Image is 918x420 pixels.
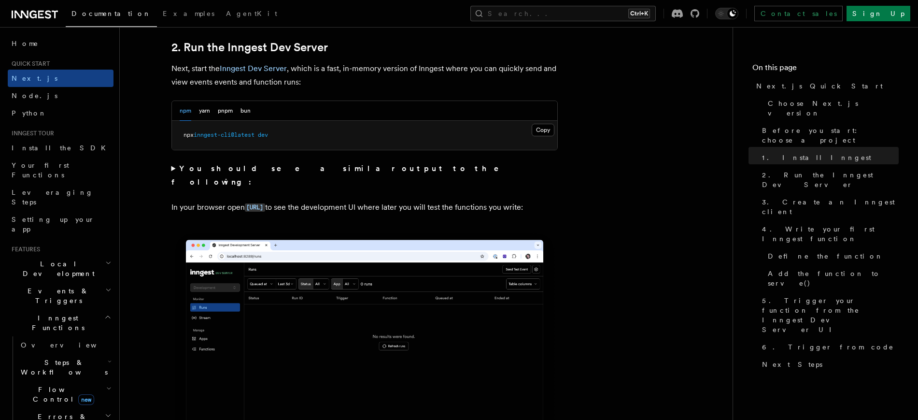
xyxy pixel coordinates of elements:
button: Events & Triggers [8,282,113,309]
span: Documentation [71,10,151,17]
h4: On this page [752,62,899,77]
span: 4. Write your first Inngest function [762,224,899,244]
button: Local Development [8,255,113,282]
a: Your first Functions [8,157,113,184]
span: Overview [21,341,120,349]
span: inngest-cli@latest [194,131,254,138]
a: 5. Trigger your function from the Inngest Dev Server UI [758,292,899,338]
span: Install the SDK [12,144,112,152]
a: 1. Install Inngest [758,149,899,166]
a: Add the function to serve() [764,265,899,292]
span: Python [12,109,47,117]
span: Steps & Workflows [17,358,108,377]
p: In your browser open to see the development UI where later you will test the functions you write: [171,201,558,215]
a: Install the SDK [8,139,113,157]
span: 3. Create an Inngest client [762,197,899,217]
button: Steps & Workflows [17,354,113,381]
button: Toggle dark mode [715,8,738,19]
a: 2. Run the Inngest Dev Server [758,166,899,193]
button: bun [240,101,251,121]
a: Next Steps [758,356,899,373]
button: npm [180,101,191,121]
button: pnpm [218,101,233,121]
span: dev [258,131,268,138]
span: Setting up your app [12,216,95,233]
a: Contact sales [754,6,843,21]
span: Next.js [12,74,57,82]
span: Next.js Quick Start [756,81,883,91]
span: Features [8,246,40,253]
span: Examples [163,10,214,17]
a: Node.js [8,87,113,104]
a: 6. Trigger from code [758,338,899,356]
a: Sign Up [847,6,910,21]
button: Copy [532,124,554,136]
summary: You should see a similar output to the following: [171,162,558,189]
kbd: Ctrl+K [628,9,650,18]
span: Leveraging Steps [12,188,93,206]
span: 6. Trigger from code [762,342,894,352]
span: Your first Functions [12,161,69,179]
a: Documentation [66,3,157,27]
span: Define the function [768,251,883,261]
span: Add the function to serve() [768,269,899,288]
strong: You should see a similar output to the following: [171,164,513,187]
a: Setting up your app [8,211,113,238]
span: Local Development [8,259,105,278]
a: [URL] [245,203,265,212]
button: Search...Ctrl+K [470,6,656,21]
span: Flow Control [17,385,106,404]
a: Inngest Dev Server [220,64,287,73]
span: Node.js [12,92,57,100]
span: Inngest Functions [8,313,104,333]
a: Choose Next.js version [764,95,899,122]
span: new [78,394,94,405]
a: AgentKit [220,3,283,26]
span: AgentKit [226,10,277,17]
a: Overview [17,336,113,354]
button: yarn [199,101,210,121]
button: Inngest Functions [8,309,113,336]
span: npx [184,131,194,138]
a: Leveraging Steps [8,184,113,211]
a: Define the function [764,247,899,265]
a: Home [8,35,113,52]
a: 4. Write your first Inngest function [758,220,899,247]
span: Inngest tour [8,130,54,137]
code: [URL] [245,203,265,212]
a: 3. Create an Inngest client [758,193,899,220]
span: Quick start [8,60,50,68]
a: Examples [157,3,220,26]
a: Next.js Quick Start [752,77,899,95]
span: Events & Triggers [8,286,105,305]
span: 1. Install Inngest [762,153,871,162]
span: 2. Run the Inngest Dev Server [762,170,899,189]
span: Before you start: choose a project [762,126,899,145]
span: Next Steps [762,360,822,369]
span: Choose Next.js version [768,99,899,118]
a: 2. Run the Inngest Dev Server [171,41,328,54]
span: 5. Trigger your function from the Inngest Dev Server UI [762,296,899,334]
a: Python [8,104,113,122]
a: Before you start: choose a project [758,122,899,149]
button: Flow Controlnew [17,381,113,408]
span: Home [12,39,39,48]
p: Next, start the , which is a fast, in-memory version of Inngest where you can quickly send and vi... [171,62,558,89]
a: Next.js [8,70,113,87]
